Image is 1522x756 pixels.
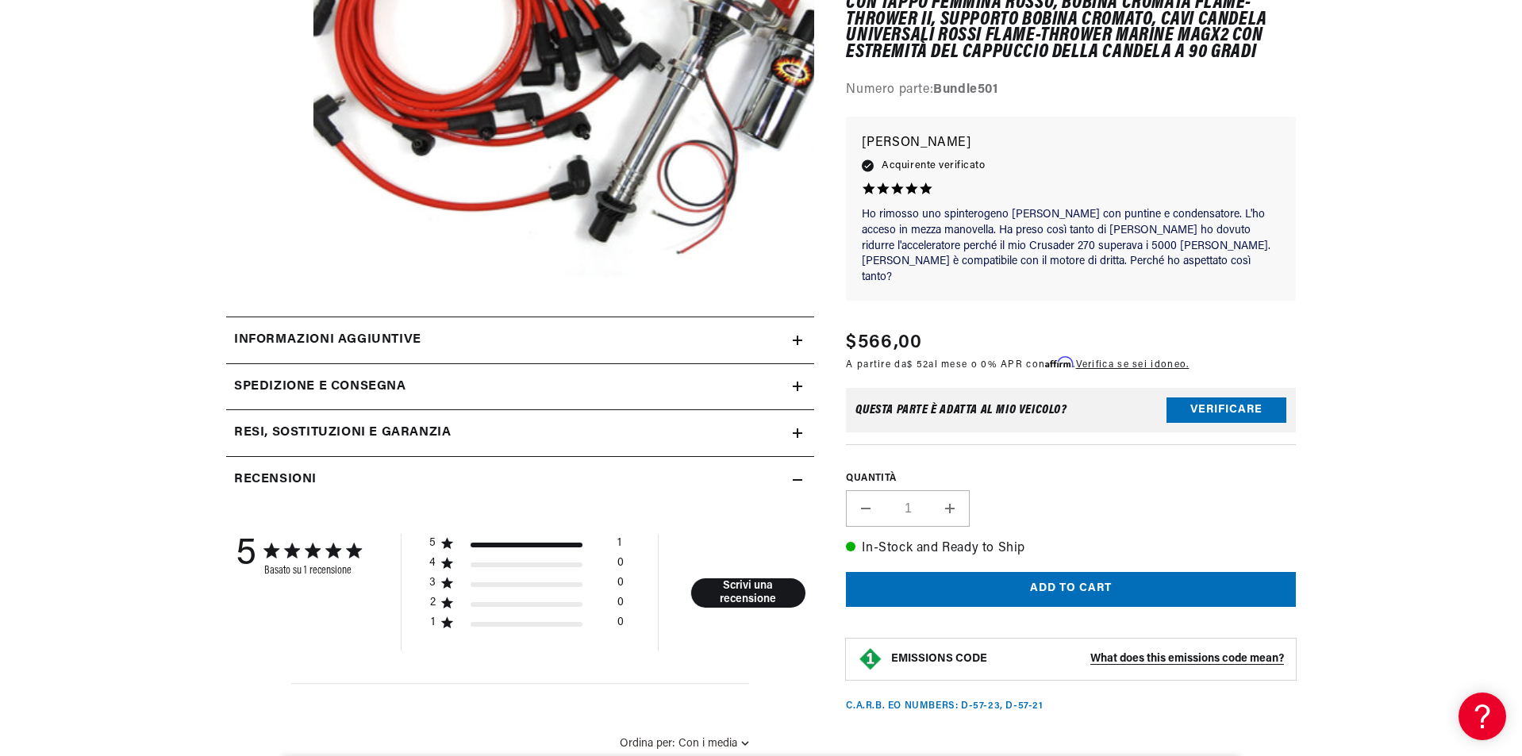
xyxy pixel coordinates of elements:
font: Scrivi una recensione [720,580,776,606]
font: Bundle501 [933,83,997,96]
summary: Spedizione e consegna [226,364,814,410]
font: A partire da [846,360,907,370]
font: 0 [617,577,624,589]
font: 1 [617,537,621,549]
font: 5 [429,537,436,549]
div: 5 star by 1 reviews [429,536,624,556]
button: Scrivi una recensione [690,578,805,608]
font: Verifica se sei idoneo. [1076,360,1190,370]
font: . [1073,360,1075,370]
font: 5 [236,535,256,574]
div: 3 star by 0 reviews [429,576,624,596]
a: See if you qualify - Learn more about Affirm Financing (opens in modal) [1076,360,1190,370]
font: Resi, sostituzioni e garanzia [234,426,451,439]
font: [PERSON_NAME] [862,136,970,149]
font: 0 [617,597,624,608]
font: 2 [430,597,436,608]
font: Ordina per: [620,738,675,750]
font: 1 [431,616,435,628]
p: In-Stock and Ready to Ship [846,539,1296,559]
font: Acquirente verificato [882,160,985,171]
button: Add to cart [846,572,1296,608]
font: 0 [617,616,624,628]
font: $ 52 [907,360,928,370]
font: Spedizione e consegna [234,380,406,393]
summary: Recensioni [226,457,814,503]
strong: What does this emissions code mean? [1090,653,1284,665]
summary: Informazioni aggiuntive [226,317,814,363]
button: EMISSIONS CODEWhat does this emissions code mean? [891,652,1284,666]
div: 1 star by 0 reviews [429,616,624,635]
button: Verificare [1166,397,1286,423]
font: 3 [429,577,436,589]
font: al mese o 0% APR con [928,360,1045,370]
strong: EMISSIONS CODE [891,653,987,665]
div: 4 star by 0 reviews [429,556,624,576]
button: Ordina per:Con i media [620,738,749,750]
font: Basato su 1 recensione [264,565,352,577]
font: Informazioni aggiuntive [234,333,421,346]
font: QUANTITÀ [846,474,896,483]
img: Emissions code [858,647,883,672]
font: Con i media [678,738,737,750]
font: Recensioni [234,473,317,485]
font: Numero parte: [846,83,933,96]
p: C.A.R.B. EO Numbers: D-57-23, D-57-21 [846,700,1043,713]
font: 0 [617,557,624,569]
div: 2 star by 0 reviews [429,596,624,616]
font: $566,00 [846,333,922,352]
font: Questa parte è adatta al mio veicolo? [855,404,1067,416]
summary: Resi, sostituzioni e garanzia [226,410,814,456]
font: Ho rimosso uno spinterogeno [PERSON_NAME] con puntine e condensatore. L'ho acceso in mezza manove... [862,209,1270,282]
font: 4 [429,557,436,569]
